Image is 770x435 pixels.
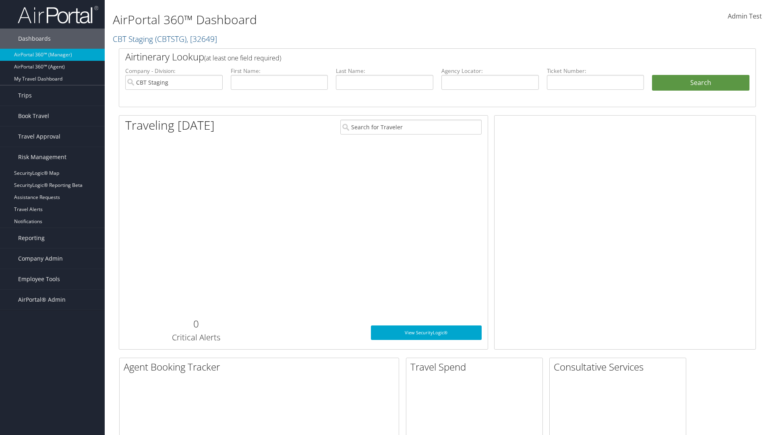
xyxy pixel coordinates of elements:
input: Search for Traveler [340,120,482,135]
span: Dashboards [18,29,51,49]
span: Travel Approval [18,126,60,147]
label: Last Name: [336,67,433,75]
h2: Travel Spend [410,360,542,374]
span: Book Travel [18,106,49,126]
span: ( CBTSTG ) [155,33,186,44]
span: Employee Tools [18,269,60,289]
h2: Agent Booking Tracker [124,360,399,374]
h1: AirPortal 360™ Dashboard [113,11,546,28]
label: First Name: [231,67,328,75]
h2: 0 [125,317,267,331]
h1: Traveling [DATE] [125,117,215,134]
label: Agency Locator: [441,67,539,75]
span: AirPortal® Admin [18,290,66,310]
span: (at least one field required) [204,54,281,62]
span: Risk Management [18,147,66,167]
a: View SecurityLogic® [371,325,482,340]
span: Trips [18,85,32,106]
a: CBT Staging [113,33,217,44]
span: Reporting [18,228,45,248]
span: Company Admin [18,249,63,269]
h2: Airtinerary Lookup [125,50,696,64]
img: airportal-logo.png [18,5,98,24]
span: , [ 32649 ] [186,33,217,44]
span: Admin Test [728,12,762,21]
button: Search [652,75,749,91]
a: Admin Test [728,4,762,29]
label: Company - Division: [125,67,223,75]
label: Ticket Number: [547,67,644,75]
h3: Critical Alerts [125,332,267,343]
h2: Consultative Services [554,360,686,374]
